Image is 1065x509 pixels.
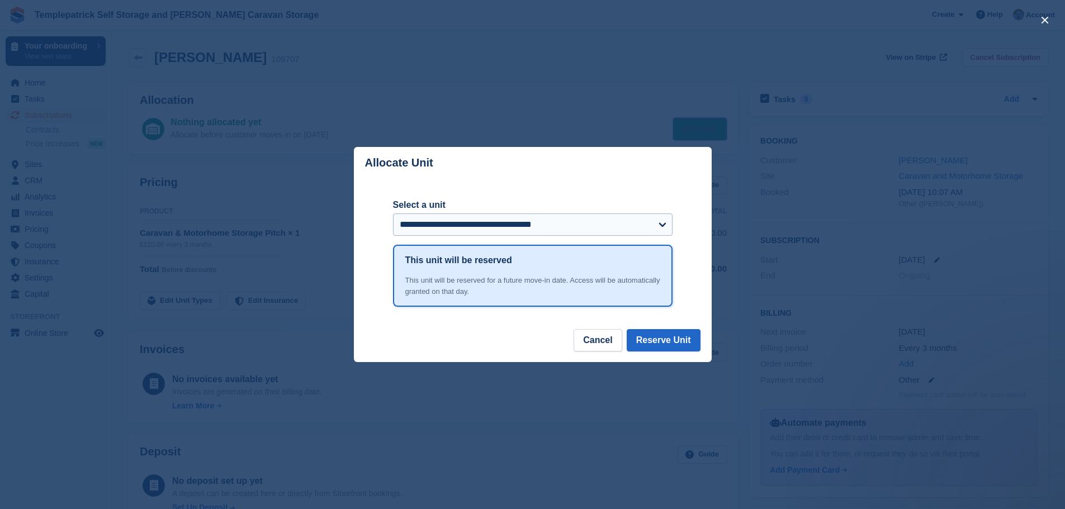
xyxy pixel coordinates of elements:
button: close [1036,11,1054,29]
label: Select a unit [393,198,673,212]
button: Cancel [574,329,622,351]
h1: This unit will be reserved [405,254,512,267]
p: Allocate Unit [365,156,433,169]
button: Reserve Unit [627,329,700,351]
div: This unit will be reserved for a future move-in date. Access will be automatically granted on tha... [405,275,660,297]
